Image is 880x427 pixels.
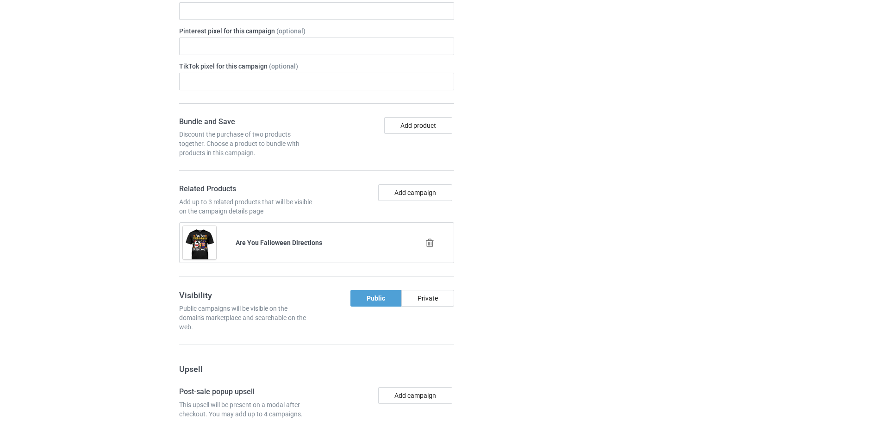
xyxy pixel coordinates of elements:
[179,130,313,157] div: Discount the purchase of two products together. Choose a product to bundle with products in this ...
[179,290,313,301] h3: Visibility
[378,387,452,404] button: Add campaign
[179,184,313,194] h4: Related Products
[236,239,322,246] b: Are You Falloween Directions
[179,117,313,127] h4: Bundle and Save
[179,387,313,397] h4: Post-sale popup upsell
[401,290,454,307] div: Private
[179,62,454,71] label: TikTok pixel for this campaign
[269,63,298,70] span: (optional)
[179,304,313,332] div: Public campaigns will be visible on the domain's marketplace and searchable on the web.
[179,26,454,36] label: Pinterest pixel for this campaign
[276,27,306,35] span: (optional)
[378,184,452,201] button: Add campaign
[350,290,401,307] div: Public
[384,117,452,134] button: Add product
[179,400,313,419] div: This upsell will be present on a modal after checkout. You may add up to 4 campaigns.
[179,364,454,374] h3: Upsell
[179,197,313,216] div: Add up to 3 related products that will be visible on the campaign details page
